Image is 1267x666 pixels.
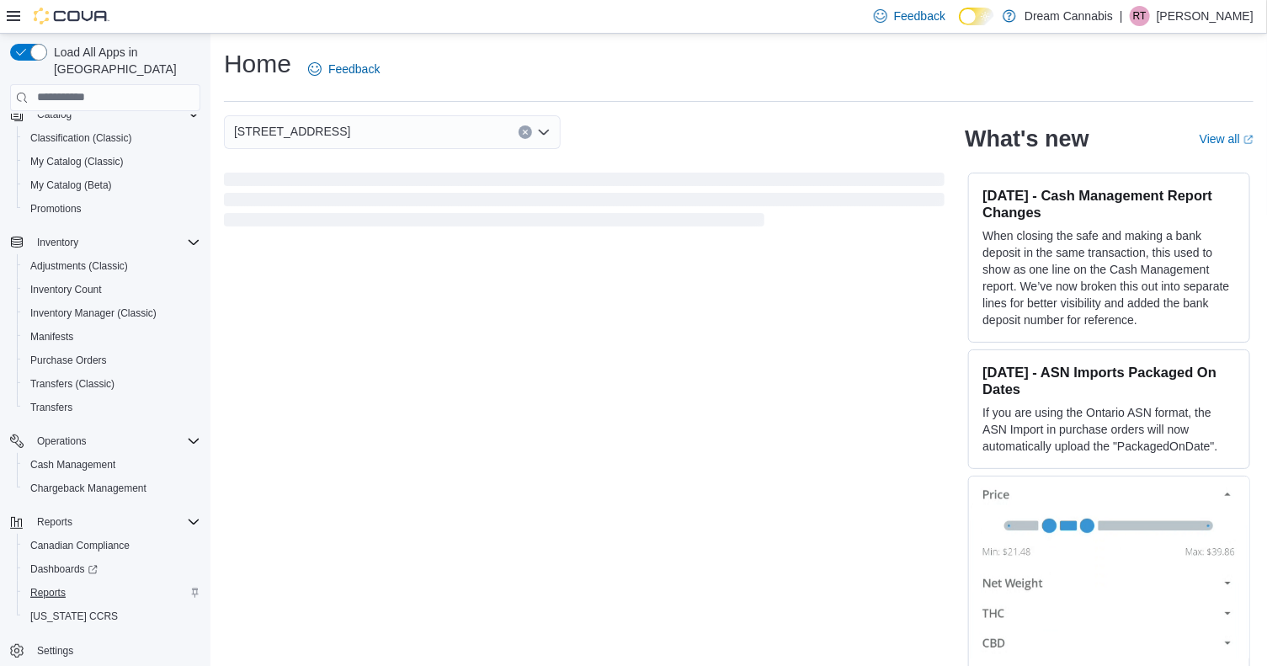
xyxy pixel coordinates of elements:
button: Operations [3,429,207,453]
span: My Catalog (Classic) [30,155,124,168]
a: Adjustments (Classic) [24,256,135,276]
p: If you are using the Ontario ASN format, the ASN Import in purchase orders will now automatically... [982,404,1236,455]
span: Transfers [24,397,200,418]
span: Settings [30,640,200,661]
a: Inventory Count [24,280,109,300]
span: Classification (Classic) [30,131,132,145]
span: Reports [30,586,66,599]
span: My Catalog (Classic) [24,152,200,172]
button: Cash Management [17,453,207,477]
a: Cash Management [24,455,122,475]
button: Transfers [17,396,207,419]
a: Feedback [301,52,386,86]
button: My Catalog (Classic) [17,150,207,173]
a: View allExternal link [1200,132,1254,146]
span: Dark Mode [959,25,960,26]
button: Clear input [519,125,532,139]
span: Manifests [24,327,200,347]
a: Dashboards [24,559,104,579]
p: | [1120,6,1123,26]
span: Promotions [24,199,200,219]
span: Dashboards [30,562,98,576]
button: Inventory Count [17,278,207,301]
button: Purchase Orders [17,349,207,372]
a: Transfers [24,397,79,418]
a: Inventory Manager (Classic) [24,303,163,323]
button: Inventory [3,231,207,254]
button: Transfers (Classic) [17,372,207,396]
span: Dashboards [24,559,200,579]
span: Promotions [30,202,82,216]
h1: Home [224,47,291,81]
span: Loading [224,176,945,230]
span: Reports [37,515,72,529]
span: Transfers (Classic) [30,377,114,391]
span: Reports [30,512,200,532]
span: Cash Management [24,455,200,475]
button: Chargeback Management [17,477,207,500]
button: Manifests [17,325,207,349]
button: Catalog [3,103,207,126]
button: Classification (Classic) [17,126,207,150]
p: When closing the safe and making a bank deposit in the same transaction, this used to show as one... [982,227,1236,328]
button: Promotions [17,197,207,221]
a: Purchase Orders [24,350,114,370]
span: Chargeback Management [24,478,200,498]
button: Adjustments (Classic) [17,254,207,278]
span: Inventory Count [24,280,200,300]
button: My Catalog (Beta) [17,173,207,197]
span: Transfers (Classic) [24,374,200,394]
span: Chargeback Management [30,482,146,495]
a: Classification (Classic) [24,128,139,148]
span: RT [1133,6,1147,26]
input: Dark Mode [959,8,994,25]
span: Settings [37,644,73,658]
span: Purchase Orders [30,354,107,367]
a: Transfers (Classic) [24,374,121,394]
span: Feedback [328,61,380,77]
span: Canadian Compliance [30,539,130,552]
span: Operations [37,434,87,448]
span: Feedback [894,8,945,24]
span: My Catalog (Beta) [30,178,112,192]
span: Washington CCRS [24,606,200,626]
button: Settings [3,638,207,663]
span: Catalog [37,108,72,121]
a: Promotions [24,199,88,219]
span: Inventory Count [30,283,102,296]
a: My Catalog (Beta) [24,175,119,195]
span: Inventory Manager (Classic) [24,303,200,323]
a: Canadian Compliance [24,535,136,556]
button: Operations [30,431,93,451]
span: Cash Management [30,458,115,472]
span: Inventory Manager (Classic) [30,306,157,320]
a: [US_STATE] CCRS [24,606,125,626]
h2: What's new [965,125,1089,152]
span: Adjustments (Classic) [24,256,200,276]
a: My Catalog (Classic) [24,152,130,172]
a: Dashboards [17,557,207,581]
span: Inventory [30,232,200,253]
span: Transfers [30,401,72,414]
button: Open list of options [537,125,551,139]
span: Manifests [30,330,73,344]
button: Inventory Manager (Classic) [17,301,207,325]
a: Reports [24,583,72,603]
h3: [DATE] - Cash Management Report Changes [982,187,1236,221]
span: Canadian Compliance [24,535,200,556]
a: Settings [30,641,80,661]
button: Reports [3,510,207,534]
a: Manifests [24,327,80,347]
img: Cova [34,8,109,24]
span: Inventory [37,236,78,249]
button: Catalog [30,104,78,125]
h3: [DATE] - ASN Imports Packaged On Dates [982,364,1236,397]
p: Dream Cannabis [1025,6,1113,26]
span: Catalog [30,104,200,125]
button: Reports [17,581,207,605]
span: Purchase Orders [24,350,200,370]
svg: External link [1243,135,1254,145]
div: Robert Taylor [1130,6,1150,26]
span: Operations [30,431,200,451]
span: Adjustments (Classic) [30,259,128,273]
